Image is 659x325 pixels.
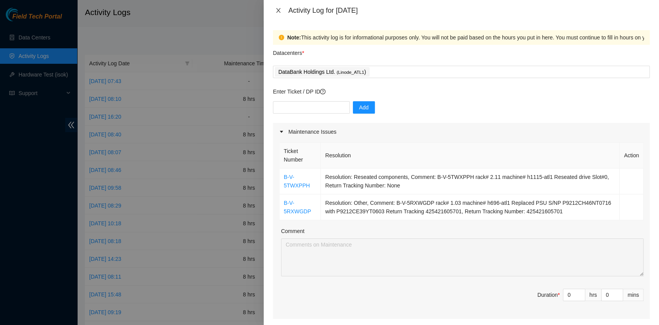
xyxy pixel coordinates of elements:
[275,7,281,14] span: close
[321,168,620,194] td: Resolution: Reseated components, Comment: B-V-5TWXPPH rack# 2.11 machine# h1115-atl1 Reseated dri...
[284,174,310,189] a: B-V-5TWXPPH
[273,123,650,141] div: Maintenance Issues
[280,143,321,168] th: Ticket Number
[287,33,301,42] strong: Note:
[273,7,284,14] button: Close
[284,200,311,214] a: B-V-5RXWGDP
[281,227,305,235] label: Comment
[337,70,364,75] span: ( Linode_ATL1
[273,45,304,57] p: Datacenters
[320,89,325,94] span: question-circle
[620,143,644,168] th: Action
[353,101,375,114] button: Add
[279,129,284,134] span: caret-right
[278,68,366,77] p: DataBank Holdings Ltd. )
[321,194,620,220] td: Resolution: Other, Comment: B-V-5RXWGDP rack# 1.03 machine# h696-atl1 Replaced PSU S/NP P9212CH46...
[585,289,601,301] div: hrs
[537,291,560,299] div: Duration
[281,238,644,276] textarea: Comment
[623,289,644,301] div: mins
[279,35,284,40] span: exclamation-circle
[273,87,650,96] p: Enter Ticket / DP ID
[288,6,650,15] div: Activity Log for [DATE]
[359,103,369,112] span: Add
[321,143,620,168] th: Resolution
